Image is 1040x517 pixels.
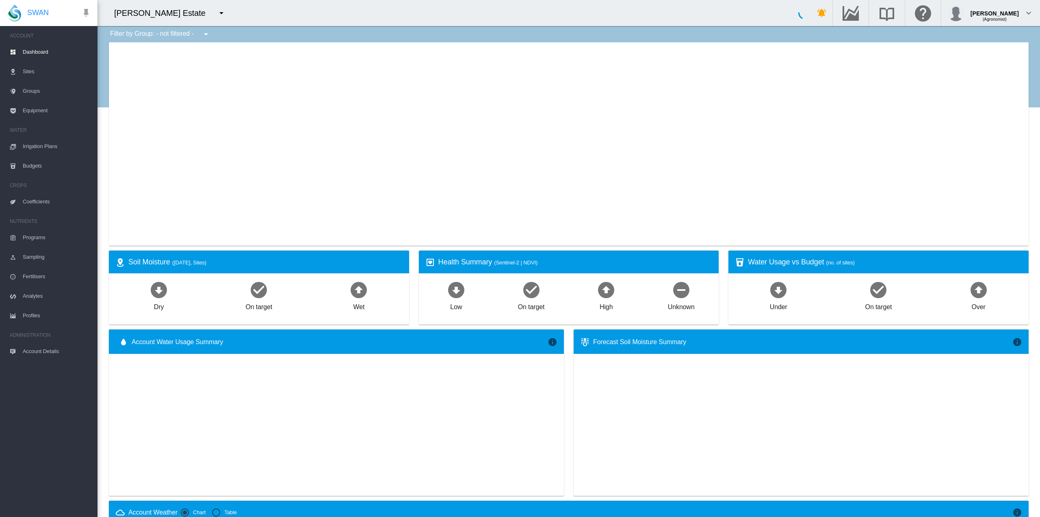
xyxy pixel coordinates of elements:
[23,342,91,361] span: Account Details
[104,26,217,42] div: Filter by Group: - not filtered -
[983,17,1007,22] span: (Agronomist)
[23,306,91,325] span: Profiles
[201,29,211,39] md-icon: icon-menu-down
[128,257,403,267] div: Soil Moisture
[826,260,854,266] span: (no. of sites)
[450,299,462,312] div: Low
[1012,337,1022,347] md-icon: icon-information
[814,5,830,21] button: icon-bell-ring
[245,299,272,312] div: On target
[213,5,230,21] button: icon-menu-down
[10,179,91,192] span: CROPS
[817,8,827,18] md-icon: icon-bell-ring
[23,42,91,62] span: Dashboard
[948,5,964,21] img: profile.jpg
[23,286,91,306] span: Analytes
[10,215,91,228] span: NUTRIENTS
[769,280,788,299] md-icon: icon-arrow-down-bold-circle
[438,257,713,267] div: Health Summary
[548,337,557,347] md-icon: icon-information
[494,260,537,266] span: (Sentinel-2 | NDVI)
[969,280,988,299] md-icon: icon-arrow-up-bold-circle
[172,260,206,266] span: ([DATE], Sites)
[198,26,214,42] button: icon-menu-down
[668,299,695,312] div: Unknown
[971,299,985,312] div: Over
[81,8,91,18] md-icon: icon-pin
[249,280,269,299] md-icon: icon-checkbox-marked-circle
[593,338,1012,347] div: Forecast Soil Moisture Summary
[154,299,164,312] div: Dry
[217,8,226,18] md-icon: icon-menu-down
[23,156,91,176] span: Budgets
[596,280,616,299] md-icon: icon-arrow-up-bold-circle
[1024,8,1033,18] md-icon: icon-chevron-down
[10,124,91,137] span: WATER
[770,299,787,312] div: Under
[115,257,125,267] md-icon: icon-map-marker-radius
[181,509,206,517] md-radio-button: Chart
[119,337,128,347] md-icon: icon-water
[518,299,545,312] div: On target
[913,8,933,18] md-icon: Click here for help
[23,137,91,156] span: Irrigation Plans
[349,280,368,299] md-icon: icon-arrow-up-bold-circle
[132,338,548,347] span: Account Water Usage Summary
[869,280,888,299] md-icon: icon-checkbox-marked-circle
[425,257,435,267] md-icon: icon-heart-box-outline
[877,8,897,18] md-icon: Search the knowledge base
[735,257,745,267] md-icon: icon-cup-water
[748,257,1022,267] div: Water Usage vs Budget
[23,101,91,120] span: Equipment
[23,62,91,81] span: Sites
[672,280,691,299] md-icon: icon-minus-circle
[10,329,91,342] span: ADMINISTRATION
[865,299,892,312] div: On target
[23,192,91,212] span: Coefficients
[580,337,590,347] md-icon: icon-thermometer-lines
[10,29,91,42] span: ACCOUNT
[23,247,91,267] span: Sampling
[446,280,466,299] md-icon: icon-arrow-down-bold-circle
[114,7,213,19] div: [PERSON_NAME] Estate
[8,4,21,22] img: SWAN-Landscape-Logo-Colour-drop.png
[212,509,237,517] md-radio-button: Table
[23,228,91,247] span: Programs
[128,508,178,517] div: Account Weather
[353,299,365,312] div: Wet
[149,280,169,299] md-icon: icon-arrow-down-bold-circle
[600,299,613,312] div: High
[522,280,541,299] md-icon: icon-checkbox-marked-circle
[971,6,1019,14] div: [PERSON_NAME]
[23,267,91,286] span: Fertilisers
[841,8,860,18] md-icon: Go to the Data Hub
[23,81,91,101] span: Groups
[27,8,49,18] span: SWAN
